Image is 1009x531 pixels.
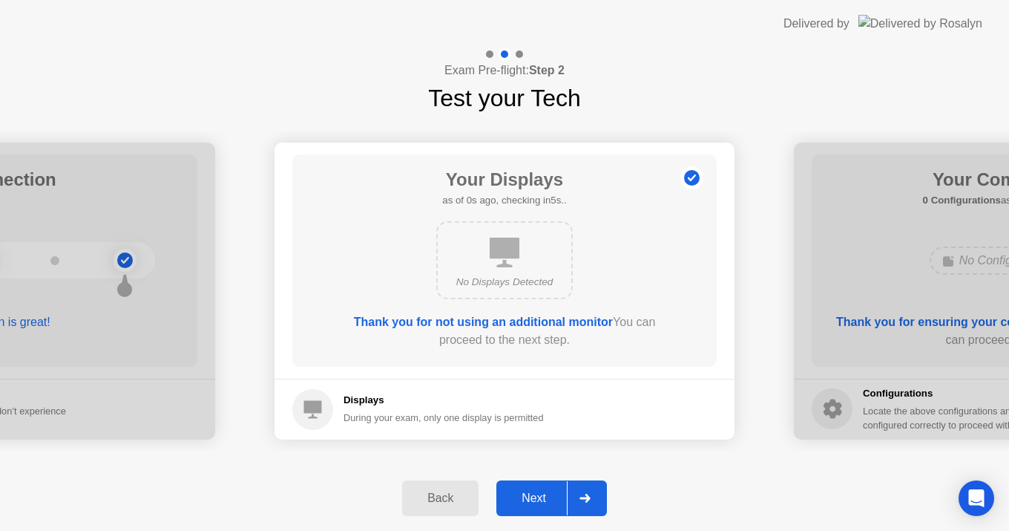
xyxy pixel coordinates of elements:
[335,313,674,349] div: You can proceed to the next step.
[354,316,613,328] b: Thank you for not using an additional monitor
[444,62,565,79] h4: Exam Pre-flight:
[442,193,566,208] h5: as of 0s ago, checking in5s..
[407,492,474,505] div: Back
[450,275,559,290] div: No Displays Detected
[402,480,479,516] button: Back
[428,80,581,116] h1: Test your Tech
[501,492,567,505] div: Next
[344,411,544,425] div: During your exam, only one display is permitted
[959,480,994,516] div: Open Intercom Messenger
[529,64,565,76] b: Step 2
[858,15,982,32] img: Delivered by Rosalyn
[783,15,849,33] div: Delivered by
[442,166,566,193] h1: Your Displays
[496,480,607,516] button: Next
[344,393,544,408] h5: Displays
